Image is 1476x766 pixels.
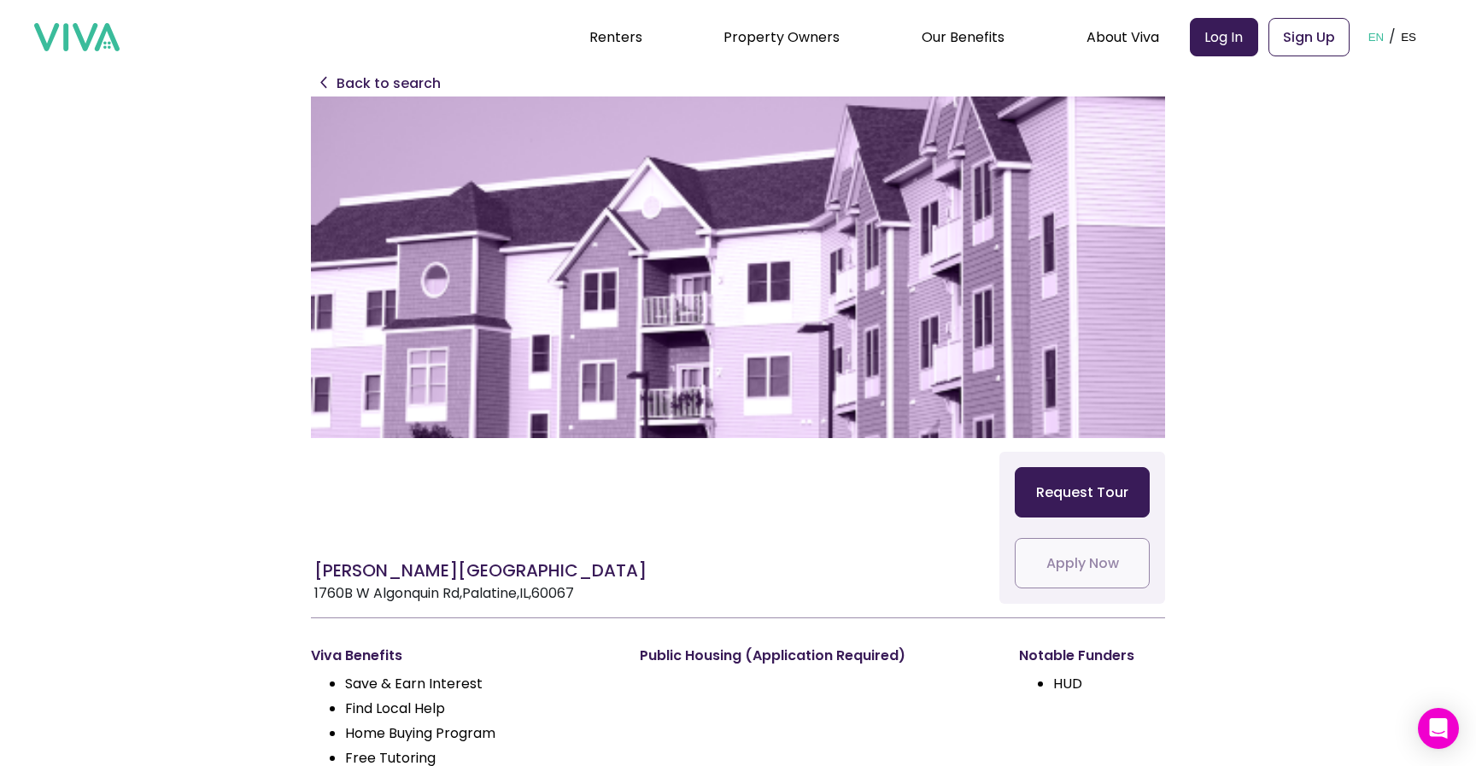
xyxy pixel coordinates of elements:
p: 1760B W Algonquin Rd , Palatine , IL , 60067 [314,583,647,604]
div: About Viva [1086,15,1159,58]
a: Renters [589,27,642,47]
a: Log In [1190,18,1258,56]
li: HUD [1053,673,1134,694]
p: Viva Benefits [311,646,495,666]
img: Back property details [320,76,327,88]
button: ES [1396,10,1421,63]
h1: [PERSON_NAME][GEOGRAPHIC_DATA] [314,558,647,583]
a: Property Owners [723,27,840,47]
div: Our Benefits [922,15,1004,58]
button: Back to search [337,73,441,94]
button: EN [1363,10,1390,63]
li: Home Buying Program [345,722,495,744]
a: Sign Up [1268,18,1350,56]
p: Notable Funders [1019,646,1134,666]
li: Find Local Help [345,698,495,719]
li: Save & Earn Interest [345,673,495,694]
img: viva [34,23,120,52]
button: Request Tour [1015,467,1150,517]
div: Open Intercom Messenger [1418,708,1459,749]
img: Sidney L. Port Center [311,96,1165,438]
p: / [1389,24,1396,50]
button: Apply Now [1015,538,1150,588]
